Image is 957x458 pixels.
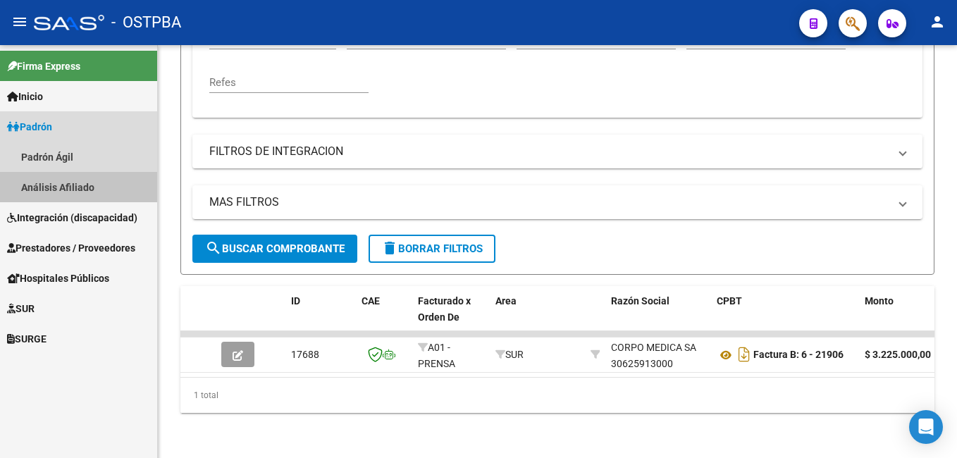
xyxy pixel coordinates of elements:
span: Razón Social [611,295,669,307]
mat-icon: search [205,240,222,256]
span: A01 - PRENSA [418,342,455,369]
span: CAE [362,295,380,307]
div: 30625913000 [611,340,705,369]
span: - OSTPBA [111,7,181,38]
datatable-header-cell: Facturado x Orden De [412,286,490,348]
span: Inicio [7,89,43,104]
span: Area [495,295,517,307]
span: Padrón [7,119,52,135]
div: 1 total [180,378,934,413]
button: Buscar Comprobante [192,235,357,263]
div: Open Intercom Messenger [909,410,943,444]
span: SUR [7,301,35,316]
mat-panel-title: FILTROS DE INTEGRACION [209,144,889,159]
datatable-header-cell: Area [490,286,585,348]
span: SUR [495,349,524,360]
mat-panel-title: MAS FILTROS [209,194,889,210]
span: Integración (discapacidad) [7,210,137,225]
mat-icon: person [929,13,946,30]
strong: $ 3.225.000,00 [865,349,931,360]
strong: Factura B: 6 - 21906 [753,349,844,361]
span: CPBT [717,295,742,307]
span: Firma Express [7,58,80,74]
datatable-header-cell: ID [285,286,356,348]
span: Facturado x Orden De [418,295,471,323]
mat-icon: delete [381,240,398,256]
datatable-header-cell: Razón Social [605,286,711,348]
datatable-header-cell: CAE [356,286,412,348]
span: SURGE [7,331,47,347]
mat-expansion-panel-header: FILTROS DE INTEGRACION [192,135,922,168]
span: Monto [865,295,894,307]
span: Borrar Filtros [381,242,483,255]
span: Prestadores / Proveedores [7,240,135,256]
datatable-header-cell: CPBT [711,286,859,348]
button: Borrar Filtros [369,235,495,263]
mat-icon: menu [11,13,28,30]
span: ID [291,295,300,307]
span: Buscar Comprobante [205,242,345,255]
span: 17688 [291,349,319,360]
span: Hospitales Públicos [7,271,109,286]
datatable-header-cell: Monto [859,286,944,348]
div: CORPO MEDICA SA [611,340,696,356]
i: Descargar documento [735,343,753,366]
mat-expansion-panel-header: MAS FILTROS [192,185,922,219]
